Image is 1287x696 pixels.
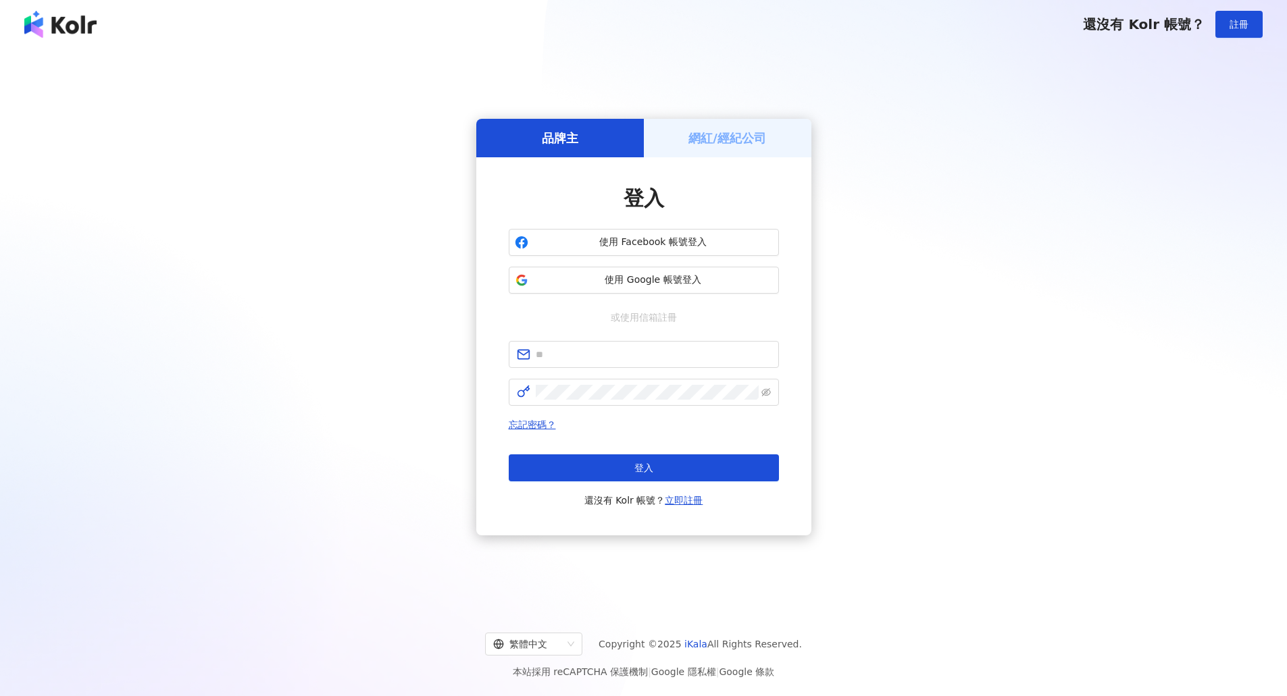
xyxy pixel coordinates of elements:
[542,130,578,146] h5: 品牌主
[534,236,773,249] span: 使用 Facebook 帳號登入
[599,636,802,652] span: Copyright © 2025 All Rights Reserved.
[665,495,703,506] a: 立即註冊
[509,419,556,430] a: 忘記密碼？
[716,666,720,677] span: |
[509,454,779,481] button: 登入
[601,310,686,325] span: 或使用信箱註冊
[761,387,771,397] span: eye-invisible
[534,273,773,287] span: 使用 Google 帳號登入
[651,666,716,677] a: Google 隱私權
[648,666,651,677] span: |
[493,633,562,655] div: 繁體中文
[1083,16,1205,32] span: 還沒有 Kolr 帳號？
[513,664,774,680] span: 本站採用 reCAPTCHA 保護機制
[624,186,664,210] span: 登入
[1230,19,1248,30] span: 註冊
[1215,11,1263,38] button: 註冊
[584,492,703,508] span: 還沒有 Kolr 帳號？
[688,130,766,146] h5: 網紅/經紀公司
[684,639,707,649] a: iKala
[509,267,779,294] button: 使用 Google 帳號登入
[24,11,97,38] img: logo
[719,666,774,677] a: Google 條款
[634,462,653,473] span: 登入
[509,229,779,256] button: 使用 Facebook 帳號登入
